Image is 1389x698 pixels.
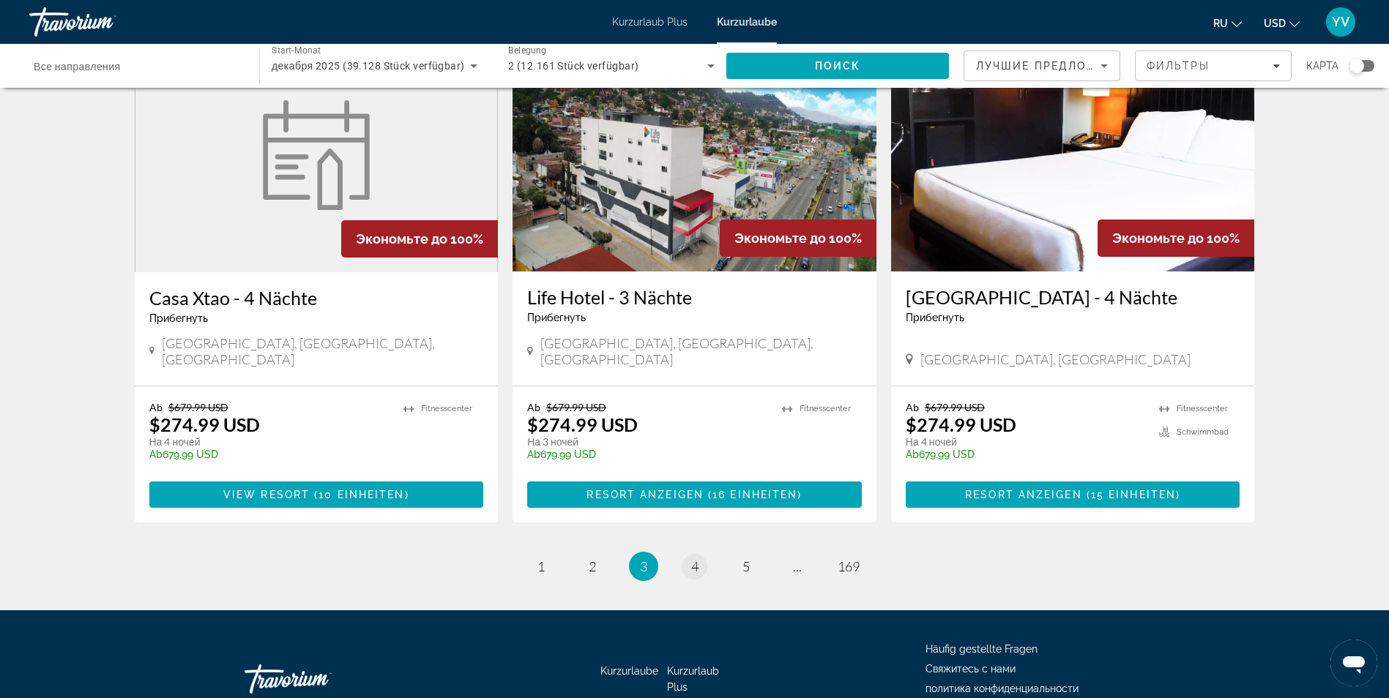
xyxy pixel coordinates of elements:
button: View Resort(10 Einheiten) [149,481,484,508]
span: Экономьте до 100 [1112,230,1229,246]
span: Kurzurlaub Plus [667,665,719,693]
button: Sprache ändern [1213,12,1242,34]
button: Währung ändern [1264,12,1300,34]
span: USD [1264,18,1286,29]
p: 679.99 USD [149,449,390,460]
div: % [720,219,876,257]
button: Resortanzeigen (15 Einheiten) [906,481,1240,508]
a: Kurzurlaube [717,16,777,28]
span: Ab [527,401,540,413]
a: Casa Xtao - 4 Nächte [135,37,499,272]
span: Belegung [508,45,547,56]
font: $274.99 USD [906,413,1016,435]
span: Ab [149,401,163,413]
nav: Paginierung [135,552,1255,581]
mat-select: Sortieren nach [976,57,1108,75]
span: Schwimmbad [1177,427,1229,437]
span: Ab [906,401,919,413]
a: Travorium [29,3,176,41]
span: Прибегнуть [906,312,964,323]
span: [GEOGRAPHIC_DATA], [GEOGRAPHIC_DATA], [GEOGRAPHIC_DATA] [162,335,483,367]
span: 4 [691,558,699,574]
span: ru [1213,18,1228,29]
span: anzeigen ( ) [636,489,802,500]
span: 5 [742,558,750,574]
button: Benutzermenü [1322,7,1360,37]
span: Экономьте до 100 [734,230,852,246]
span: ( ) [310,489,409,500]
a: Kurzurlaub Plus [612,16,688,28]
span: Все направления [34,61,121,72]
a: [GEOGRAPHIC_DATA] - 4 Nächte [906,286,1240,308]
span: Fitnesscenter [800,404,851,413]
span: 10 Einheiten [319,489,404,500]
span: [GEOGRAPHIC_DATA], [GEOGRAPHIC_DATA], [GEOGRAPHIC_DATA] [540,335,862,367]
span: Поиск [815,60,861,72]
span: Resort [965,489,1014,500]
font: $274.99 USD [527,413,638,435]
span: YV [1332,15,1349,29]
span: Ab [149,449,163,460]
a: Casa Xtao - 4 Nächte [149,287,484,309]
span: Экономьте до 100 [356,231,473,247]
span: View Resort [223,489,310,500]
span: Fitnesscenter [421,404,472,413]
span: 169 [838,558,860,574]
span: Прибегнуть [149,312,208,324]
span: Лучшие предложения [976,60,1132,72]
button: Suchen [726,53,949,79]
span: 3 [640,558,647,574]
p: 679.99 USD [906,449,1145,460]
img: Life Hotel - 3 Nächte [513,37,876,271]
span: $679.99 USD [168,401,228,413]
iframe: Schaltfläche zum Öffnen des Messaging-Fensters [1330,639,1377,686]
img: Casa Xtao - 4 Nächte [254,100,379,210]
p: На 4 ночей [149,435,390,449]
div: % [341,220,498,258]
span: Ab [527,449,540,460]
div: % [1098,219,1254,257]
span: [GEOGRAPHIC_DATA], [GEOGRAPHIC_DATA] [920,351,1191,367]
a: Häufig gestellte Fragen [926,643,1038,655]
span: Прибегнуть [527,312,586,323]
font: $274.99 USD [149,413,260,435]
span: 16 Einheiten [712,489,797,500]
a: Свяжитесь с нами [926,663,1016,675]
p: На 3 ночей [527,435,767,449]
span: 2 (12.161 Stück verfügbar) [508,60,638,72]
input: Ziel auswählen [34,58,240,75]
span: Фильтры [1147,60,1210,72]
span: Fitnesscenter [1177,404,1228,413]
span: 2 [589,558,596,574]
span: Ab [906,449,919,460]
span: 15 Einheiten [1091,489,1176,500]
button: Resortanzeigen (16 Einheiten) [527,481,862,508]
button: Filter [1135,50,1292,81]
img: Amelie Hotel Manila - 4 Nächte [891,37,1255,271]
p: На 4 ночей [906,435,1145,449]
span: 1 [537,558,545,574]
span: $679.99 USD [546,401,606,413]
a: Life Hotel - 3 Nächte [527,286,862,308]
a: политика конфиденциальности [926,683,1079,694]
span: карта [1306,56,1338,76]
span: anzeigen ( ) [1014,489,1180,500]
span: декабря 2025 (39.128 Stück verfügbar) [272,60,465,72]
span: $679.99 USD [925,401,985,413]
a: Kurzurlaube [600,665,658,677]
p: 679.99 USD [527,449,767,460]
span: Resort [586,489,636,500]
